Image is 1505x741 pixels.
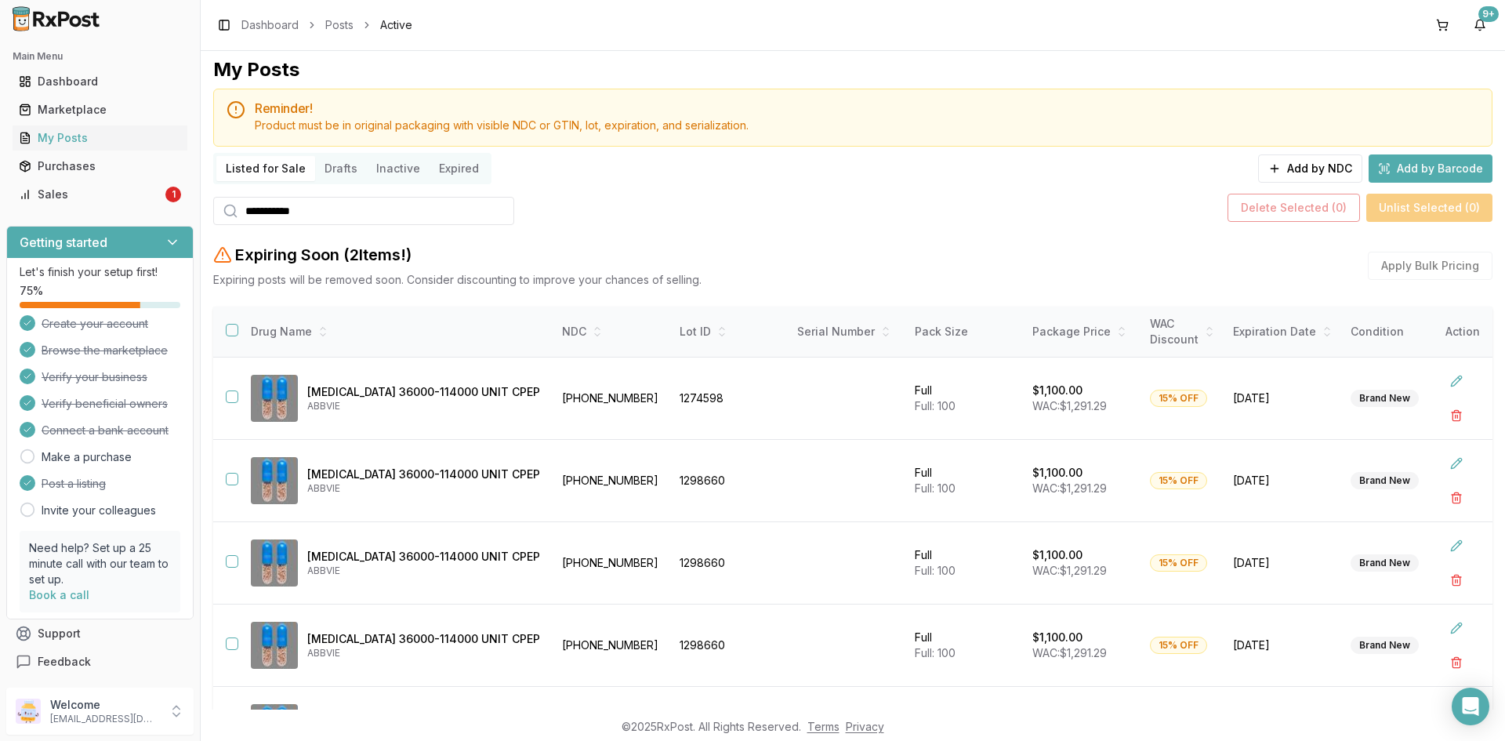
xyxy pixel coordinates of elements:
span: Create your account [42,316,148,332]
div: 1 [165,187,181,202]
button: Edit [1442,367,1471,395]
a: Purchases [13,152,187,180]
td: 1298660 [670,440,788,522]
td: [PHONE_NUMBER] [553,358,670,440]
h2: Expiring Soon ( 2 Item s !) [235,244,412,266]
p: $1,100.00 [1032,465,1083,481]
div: 15% OFF [1150,554,1207,572]
span: Full: 100 [915,564,956,577]
td: 1298660 [670,605,788,687]
p: [EMAIL_ADDRESS][DOMAIN_NAME] [50,713,159,725]
th: Condition [1341,307,1459,358]
div: My Posts [213,57,299,82]
button: Dashboard [6,69,194,94]
div: Expiration Date [1233,324,1332,340]
span: Active [380,17,412,33]
td: 1298660 [670,522,788,605]
button: Delete [1442,566,1471,594]
a: Invite your colleagues [42,503,156,518]
button: My Posts [6,125,194,151]
div: 15% OFF [1150,472,1207,489]
span: 75 % [20,283,43,299]
img: RxPost Logo [6,6,107,31]
button: Edit [1442,449,1471,478]
div: Brand New [1351,637,1419,654]
img: Creon 36000-114000 UNIT CPEP [251,457,298,504]
img: User avatar [16,699,41,724]
button: Edit [1442,532,1471,560]
div: Brand New [1351,390,1419,407]
div: Marketplace [19,102,181,118]
img: Creon 36000-114000 UNIT CPEP [251,539,298,587]
div: Open Intercom Messenger [1452,688,1489,725]
span: [DATE] [1233,390,1332,406]
p: $1,100.00 [1032,630,1083,645]
td: 1274598 [670,358,788,440]
div: Lot ID [680,324,778,340]
button: Delete [1442,484,1471,512]
p: [MEDICAL_DATA] 36000-114000 UNIT CPEP [307,631,540,647]
p: $1,100.00 [1032,547,1083,563]
th: Pack Size [905,307,1023,358]
span: Feedback [38,654,91,670]
p: Need help? Set up a 25 minute call with our team to set up. [29,540,171,587]
p: [MEDICAL_DATA] 36000-114000 UNIT CPEP [307,467,540,482]
span: Browse the marketplace [42,343,168,358]
p: [MEDICAL_DATA] 36000-114000 UNIT CPEP [307,384,540,400]
span: WAC: $1,291.29 [1032,481,1107,495]
div: 9+ [1478,6,1499,22]
button: Listed for Sale [216,156,315,181]
p: Let's finish your setup first! [20,264,180,280]
p: ABBVIE [307,400,540,412]
div: My Posts [19,130,181,146]
td: Full [905,605,1023,687]
nav: breadcrumb [241,17,412,33]
h5: Reminder! [255,102,1479,114]
button: Inactive [367,156,430,181]
span: Full: 100 [915,399,956,412]
div: Serial Number [797,324,896,340]
div: Brand New [1351,472,1419,489]
button: Purchases [6,154,194,179]
td: Full [905,440,1023,522]
p: Expiring posts will be removed soon. Consider discounting to improve your chances of selling. [213,272,702,288]
td: [PHONE_NUMBER] [553,605,670,687]
div: Sales [19,187,162,202]
a: Dashboard [241,17,299,33]
div: Product must be in original packaging with visible NDC or GTIN, lot, expiration, and serialization. [255,118,1479,133]
div: Brand New [1351,554,1419,572]
div: Purchases [19,158,181,174]
span: WAC: $1,291.29 [1032,399,1107,412]
a: Terms [807,720,840,733]
p: ABBVIE [307,482,540,495]
button: Marketplace [6,97,194,122]
button: Sales1 [6,182,194,207]
td: [PHONE_NUMBER] [553,440,670,522]
span: Verify beneficial owners [42,396,168,412]
p: ABBVIE [307,647,540,659]
div: Drug Name [251,324,540,340]
span: WAC: $1,291.29 [1032,564,1107,577]
span: [DATE] [1233,637,1332,653]
p: [MEDICAL_DATA] 36000-114000 UNIT CPEP [307,549,540,565]
p: $1,100.00 [1032,383,1083,398]
button: Support [6,619,194,648]
span: Post a listing [42,476,106,492]
th: Action [1433,307,1492,358]
span: WAC: $1,291.29 [1032,646,1107,659]
p: Welcome [50,697,159,713]
span: Full: 100 [915,481,956,495]
td: Full [905,522,1023,605]
h2: Main Menu [13,50,187,63]
h3: Getting started [20,233,107,252]
button: Feedback [6,648,194,676]
a: Book a call [29,588,89,601]
div: NDC [562,324,661,340]
a: Marketplace [13,96,187,124]
button: Edit [1442,614,1471,642]
div: 15% OFF [1150,637,1207,654]
a: Sales1 [13,180,187,209]
img: Creon 36000-114000 UNIT CPEP [251,622,298,669]
button: Add by Barcode [1369,154,1492,183]
a: Dashboard [13,67,187,96]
